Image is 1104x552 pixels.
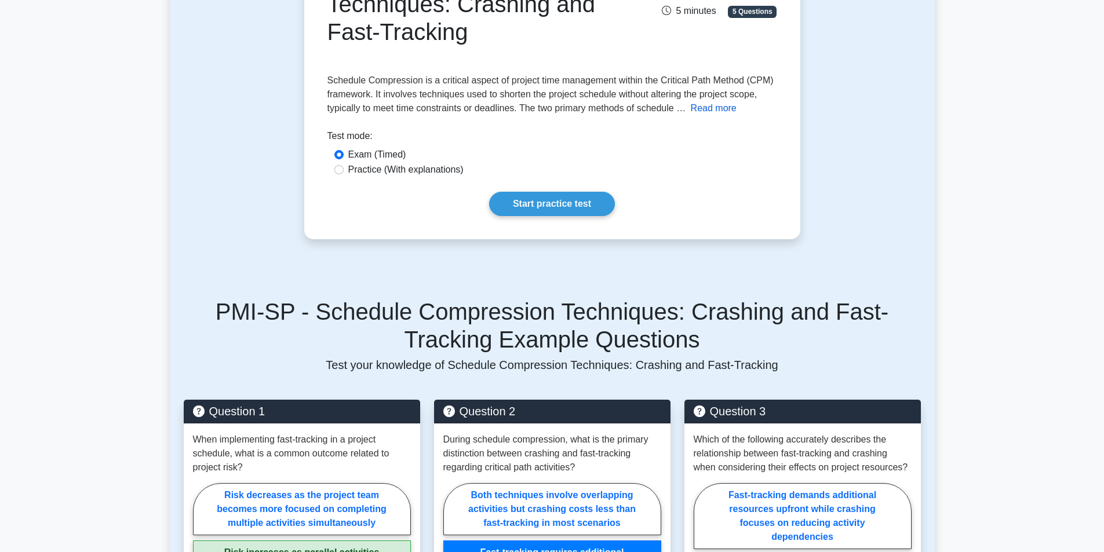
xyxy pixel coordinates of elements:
div: Test mode: [327,129,777,148]
span: 5 minutes [662,6,716,16]
label: Fast-tracking demands additional resources upfront while crashing focuses on reducing activity de... [694,483,912,549]
h5: Question 2 [443,404,661,418]
h5: Question 3 [694,404,912,418]
h5: Question 1 [193,404,411,418]
button: Read more [691,101,737,115]
span: Schedule Compression is a critical aspect of project time management within the Critical Path Met... [327,75,774,113]
p: During schedule compression, what is the primary distinction between crashing and fast-tracking r... [443,433,661,474]
a: Start practice test [489,192,615,216]
p: Which of the following accurately describes the relationship between fast-tracking and crashing w... [694,433,912,474]
label: Practice (With explanations) [348,163,464,177]
span: 5 Questions [728,6,777,17]
p: When implementing fast-tracking in a project schedule, what is a common outcome related to projec... [193,433,411,474]
label: Risk decreases as the project team becomes more focused on completing multiple activities simulta... [193,483,411,535]
label: Exam (Timed) [348,148,406,162]
label: Both techniques involve overlapping activities but crashing costs less than fast-tracking in most... [443,483,661,535]
p: Test your knowledge of Schedule Compression Techniques: Crashing and Fast-Tracking [184,358,921,372]
h5: PMI-SP - Schedule Compression Techniques: Crashing and Fast-Tracking Example Questions [184,298,921,353]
